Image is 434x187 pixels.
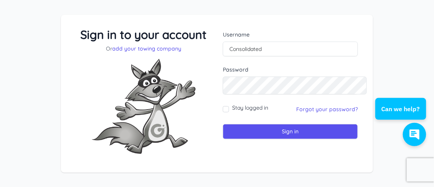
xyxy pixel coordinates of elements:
[76,28,211,42] h3: Sign in to your account
[223,66,358,73] label: Password
[223,124,358,139] input: Sign in
[85,52,202,160] img: Fox-Excited.png
[370,77,434,154] iframe: Conversations
[112,45,181,52] a: add your towing company
[296,106,358,113] a: Forgot your password?
[232,104,268,112] label: Stay logged in
[223,31,358,38] label: Username
[76,45,211,52] p: Or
